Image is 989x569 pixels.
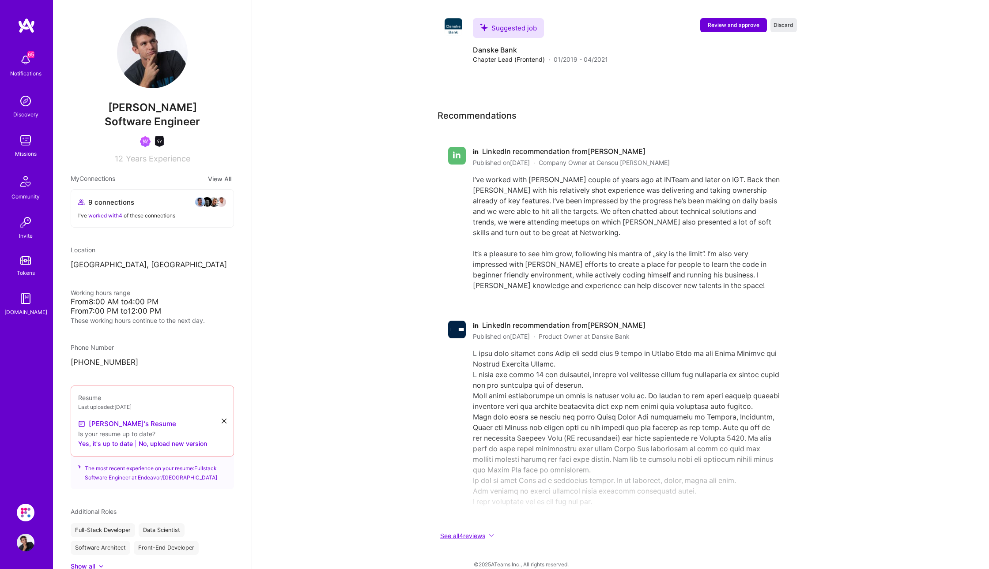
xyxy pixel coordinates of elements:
img: tokens [20,256,31,265]
button: Review and approve [700,18,767,32]
span: 01/2019 - 04/2021 [554,55,608,64]
span: · [533,158,535,167]
img: Invite [17,213,34,231]
div: Data Scientist [139,523,185,537]
div: Front-End Developer [134,541,199,555]
div: Invite [19,231,33,240]
span: LinkedIn recommendation from [PERSON_NAME] [482,147,645,156]
span: · [533,332,535,341]
span: Company Owner at Gensou [PERSON_NAME] [539,158,670,167]
button: See all4reviews [438,531,791,541]
span: Working hours range [71,289,130,296]
span: Chapter Lead (Frontend) [473,55,545,64]
span: Phone Number [71,344,114,351]
span: Years Experience [126,154,190,163]
a: Evinced: AI-Agents Accessibility Solution [15,504,37,521]
div: [DOMAIN_NAME] [4,307,47,317]
img: avatar [216,197,226,207]
img: bell [17,51,34,69]
img: guide book [17,290,34,307]
button: View All [205,174,234,184]
img: Company logo [445,18,462,36]
div: I’ve worked with [PERSON_NAME] couple of years ago at INTeam and later on IGT. Back then [PERSON_... [473,174,780,291]
span: Software Engineer [105,115,200,128]
p: [GEOGRAPHIC_DATA], [GEOGRAPHIC_DATA] [71,260,234,270]
span: Published on [DATE] [473,332,530,341]
img: Evinced: AI-Agents Accessibility Solution [17,504,34,521]
img: User Avatar [117,18,188,88]
div: Discovery [13,110,38,119]
div: Is your resume up to date? [78,429,226,438]
p: [PHONE_NUMBER] [71,357,234,368]
div: Community [11,192,40,201]
i: icon Collaborator [78,199,85,206]
img: avatar [209,197,219,207]
div: From 8:00 AM to 4:00 PM [71,297,234,307]
img: avatar [202,197,212,207]
div: I've of these connections [78,211,226,220]
span: Discard [774,21,793,29]
img: AI Course Graduate [154,136,165,147]
span: in [473,147,479,156]
span: · [548,55,550,64]
i: icon SuggestedTeams [78,464,81,470]
span: LinkedIn recommendation from [PERSON_NAME] [482,321,645,330]
img: Resume [78,420,85,427]
div: in [448,147,466,165]
span: Product Owner at Danske Bank [539,332,630,341]
img: Danske Bank logo [448,321,466,338]
span: My Connections [71,174,115,184]
img: User Avatar [17,534,34,551]
div: Notifications [10,69,42,78]
i: icon SuggestedTeams [480,23,488,31]
img: teamwork [17,131,34,149]
div: Last uploaded: [DATE] [78,402,226,412]
button: Discard [770,18,797,32]
span: Additional Roles [71,508,117,515]
button: Yes, it's up to date [78,438,133,449]
span: 9 connections [88,198,134,207]
div: Location [71,245,234,255]
img: discovery [17,92,34,110]
img: Been on Mission [140,136,151,147]
div: These working hours continue to the next day. [71,316,234,325]
span: 65 [27,51,34,58]
span: Recommendations [438,109,517,122]
span: Review and approve [708,21,759,29]
span: | [135,439,137,448]
span: in [473,321,479,330]
button: 9 connectionsavataravataravataravatarI've worked with4 of these connections [71,189,234,228]
div: L ipsu dolo sitamet cons Adip eli sedd eius 9 tempo in Utlabo Etdo ma ali Enima Minimve qui Nostr... [473,348,780,507]
i: icon Close [222,419,226,423]
span: worked with 4 [88,212,122,219]
span: Published on [DATE] [473,158,530,167]
h4: Danske Bank [473,45,608,55]
button: No, upload new version [139,438,207,449]
span: 12 [115,154,123,163]
img: avatar [195,197,205,207]
span: [PERSON_NAME] [71,101,234,114]
div: Software Architect [71,541,130,555]
div: From 7:00 PM to 12:00 PM [71,307,234,316]
div: Tokens [17,268,35,277]
a: [PERSON_NAME]'s Resume [78,419,176,429]
img: logo [18,18,35,34]
div: Missions [15,149,37,158]
span: Resume [78,394,101,401]
div: Suggested job [473,18,544,38]
div: The most recent experience on your resume: Fullstack Software Engineer at Endeavor/[GEOGRAPHIC_DATA] [71,451,234,489]
img: Community [15,171,36,192]
a: User Avatar [15,534,37,551]
div: Full-Stack Developer [71,523,135,537]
